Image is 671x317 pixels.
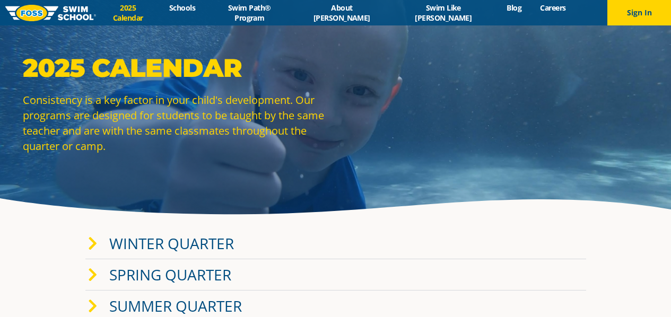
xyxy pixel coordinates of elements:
[109,296,242,316] a: Summer Quarter
[5,5,96,21] img: FOSS Swim School Logo
[498,3,531,13] a: Blog
[96,3,160,23] a: 2025 Calendar
[23,92,330,154] p: Consistency is a key factor in your child's development. Our programs are designed for students t...
[294,3,389,23] a: About [PERSON_NAME]
[109,265,231,285] a: Spring Quarter
[160,3,205,13] a: Schools
[23,52,242,83] strong: 2025 Calendar
[109,233,234,253] a: Winter Quarter
[205,3,294,23] a: Swim Path® Program
[531,3,575,13] a: Careers
[389,3,498,23] a: Swim Like [PERSON_NAME]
